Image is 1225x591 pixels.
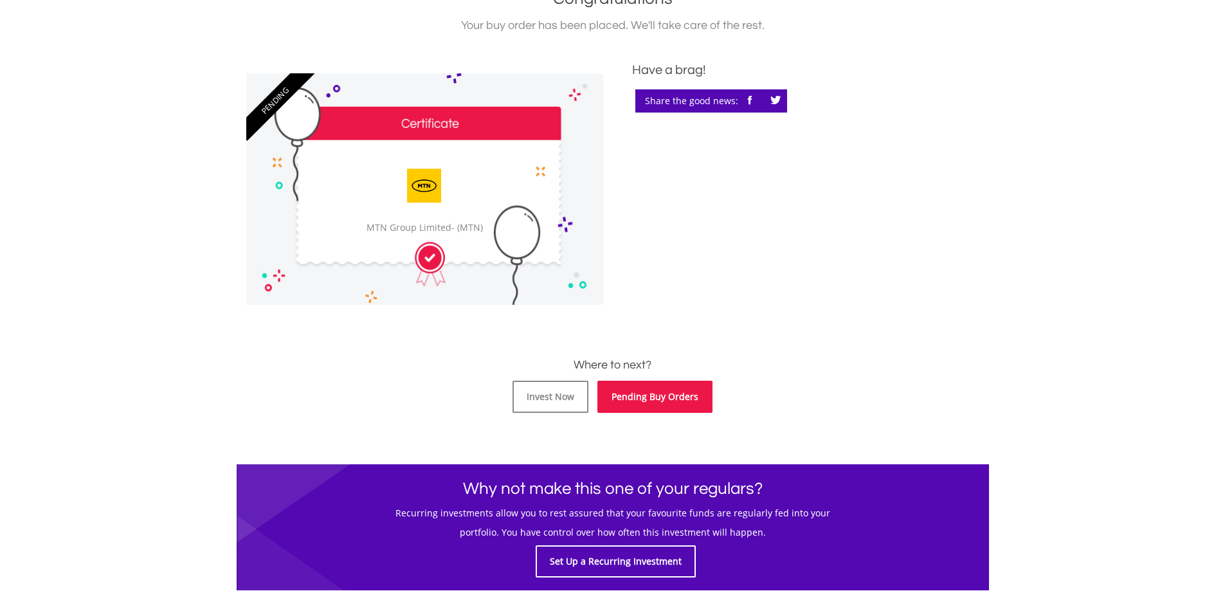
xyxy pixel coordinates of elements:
h3: Where to next? [246,356,979,374]
h5: Recurring investments allow you to rest assured that your favourite funds are regularly fed into ... [246,507,979,520]
div: Have a brag! [632,60,979,80]
a: Pending Buy Orders [597,381,712,413]
h1: Why not make this one of your regulars? [246,477,979,500]
a: Set Up a Recurring Investment [536,545,696,577]
h5: portfolio. You have control over how often this investment will happen. [246,526,979,539]
div: Share the good news: [635,89,787,113]
div: Your buy order has been placed. We'll take care of the rest. [246,17,979,35]
span: - (MTN) [451,221,483,233]
a: Invest Now [513,381,588,413]
div: MTN Group Limited [362,221,487,234]
img: EQU.ZA.MTN.png [377,157,471,215]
